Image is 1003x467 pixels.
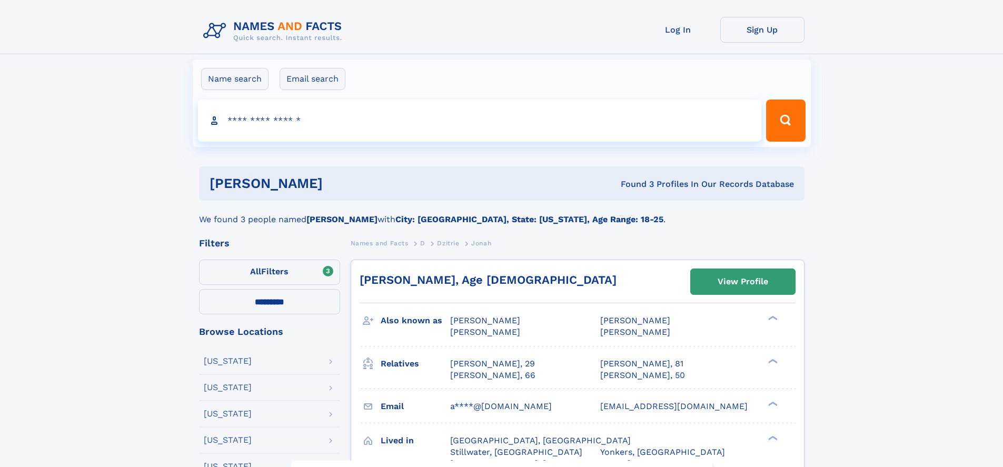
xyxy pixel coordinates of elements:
h1: [PERSON_NAME] [210,177,472,190]
div: We found 3 people named with . [199,201,805,226]
h3: Relatives [381,355,450,373]
a: [PERSON_NAME], 81 [600,358,683,370]
b: City: [GEOGRAPHIC_DATA], State: [US_STATE], Age Range: 18-25 [395,214,663,224]
div: [US_STATE] [204,410,252,418]
div: ❯ [766,400,778,407]
a: Dzitrie [437,236,459,250]
div: Browse Locations [199,327,340,336]
div: [US_STATE] [204,436,252,444]
a: Sign Up [720,17,805,43]
span: [EMAIL_ADDRESS][DOMAIN_NAME] [600,401,748,411]
div: View Profile [718,270,768,294]
div: ❯ [766,315,778,322]
label: Name search [201,68,269,90]
div: [US_STATE] [204,383,252,392]
span: D [420,240,425,247]
a: View Profile [691,269,795,294]
button: Search Button [766,100,805,142]
h3: Also known as [381,312,450,330]
a: [PERSON_NAME], Age [DEMOGRAPHIC_DATA] [360,273,617,286]
a: Names and Facts [351,236,409,250]
span: [PERSON_NAME] [600,327,670,337]
div: [US_STATE] [204,357,252,365]
span: [PERSON_NAME] [600,315,670,325]
img: Logo Names and Facts [199,17,351,45]
b: [PERSON_NAME] [306,214,378,224]
span: Stillwater, [GEOGRAPHIC_DATA] [450,447,582,457]
div: Filters [199,239,340,248]
a: [PERSON_NAME], 50 [600,370,685,381]
a: D [420,236,425,250]
a: [PERSON_NAME], 66 [450,370,535,381]
div: Found 3 Profiles In Our Records Database [472,178,794,190]
h3: Email [381,398,450,415]
h3: Lived in [381,432,450,450]
label: Email search [280,68,345,90]
a: [PERSON_NAME], 29 [450,358,535,370]
span: All [250,266,261,276]
input: search input [198,100,762,142]
span: [GEOGRAPHIC_DATA], [GEOGRAPHIC_DATA] [450,435,631,445]
div: ❯ [766,357,778,364]
span: [PERSON_NAME] [450,327,520,337]
span: Yonkers, [GEOGRAPHIC_DATA] [600,447,725,457]
span: [PERSON_NAME] [450,315,520,325]
span: Jonah [471,240,491,247]
label: Filters [199,260,340,285]
span: Dzitrie [437,240,459,247]
div: ❯ [766,434,778,441]
a: Log In [636,17,720,43]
